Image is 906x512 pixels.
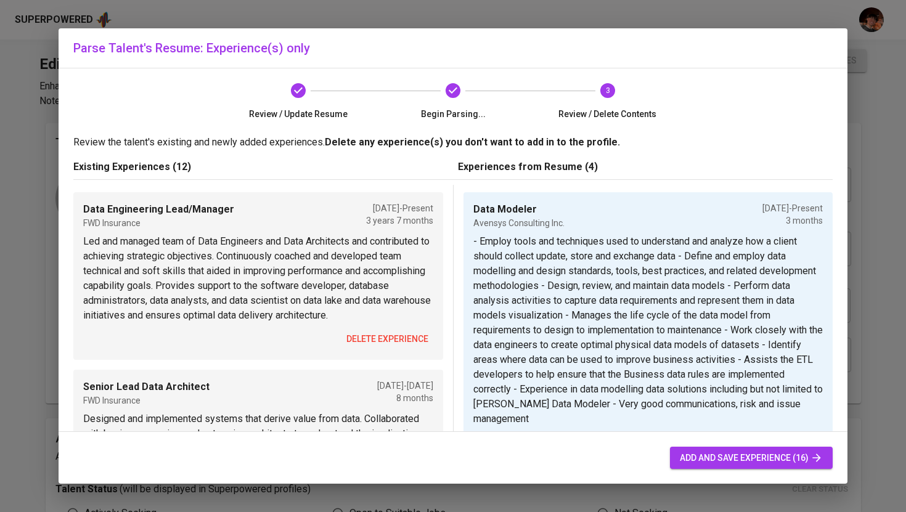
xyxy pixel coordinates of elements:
[377,380,433,392] p: [DATE] - [DATE]
[341,328,433,351] button: delete experience
[73,38,833,58] h6: Parse Talent's Resume: Experience(s) only
[83,217,234,229] p: FWD Insurance
[670,447,833,469] button: add and save experience (16)
[473,217,565,229] p: Avensys Consulting Inc.
[83,202,234,217] p: Data Engineering Lead/Manager
[680,450,823,466] span: add and save experience (16)
[473,234,823,426] p: - Employ tools and techniques used to understand and analyze how a client should collect update, ...
[605,86,610,95] text: 3
[83,380,210,394] p: Senior Lead Data Architect
[83,412,433,471] p: Designed and implemented systems that derive value from data. Collaborated with business, service...
[762,214,823,227] p: 3 months
[366,214,433,227] p: 3 years 7 months
[226,108,371,120] span: Review / Update Resume
[366,202,433,214] p: [DATE] - Present
[73,160,448,174] p: Existing Experiences (12)
[473,202,565,217] p: Data Modeler
[73,135,833,150] p: Review the talent's existing and newly added experiences.
[377,392,433,404] p: 8 months
[83,234,433,323] p: Led and managed team of Data Engineers and Data Architects and contributed to achieving strategic...
[325,136,620,148] b: Delete any experience(s) you don't want to add in to the profile.
[83,394,210,407] p: FWD Insurance
[458,160,833,174] p: Experiences from Resume (4)
[346,331,428,347] span: delete experience
[762,202,823,214] p: [DATE] - Present
[535,108,680,120] span: Review / Delete Contents
[381,108,526,120] span: Begin Parsing...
